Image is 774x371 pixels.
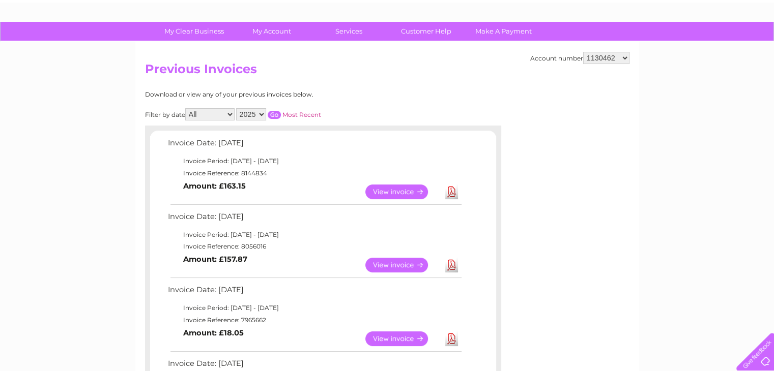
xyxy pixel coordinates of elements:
td: Invoice Reference: 7965662 [165,314,463,326]
td: Invoice Period: [DATE] - [DATE] [165,302,463,314]
a: Make A Payment [462,22,546,41]
a: 0333 014 3131 [582,5,652,18]
a: Download [445,184,458,199]
a: Water [595,43,614,51]
a: Telecoms [649,43,679,51]
td: Invoice Period: [DATE] - [DATE] [165,229,463,241]
a: View [365,184,440,199]
a: Energy [620,43,643,51]
a: View [365,258,440,272]
a: My Clear Business [152,22,236,41]
td: Invoice Date: [DATE] [165,136,463,155]
a: Most Recent [282,111,321,118]
div: Account number [530,52,629,64]
a: Contact [706,43,731,51]
td: Invoice Date: [DATE] [165,210,463,229]
b: Amount: £18.05 [183,328,244,337]
b: Amount: £163.15 [183,181,246,191]
td: Invoice Period: [DATE] - [DATE] [165,155,463,167]
a: Services [307,22,391,41]
a: My Account [230,22,313,41]
h2: Previous Invoices [145,62,629,81]
a: View [365,331,440,346]
img: logo.png [27,26,79,57]
td: Invoice Reference: 8144834 [165,167,463,179]
a: Log out [740,43,764,51]
div: Filter by date [145,108,412,120]
a: Customer Help [384,22,468,41]
div: Download or view any of your previous invoices below. [145,91,412,98]
td: Invoice Reference: 8056016 [165,240,463,253]
div: Clear Business is a trading name of Verastar Limited (registered in [GEOGRAPHIC_DATA] No. 3667643... [147,6,628,49]
a: Blog [685,43,700,51]
a: Download [445,331,458,346]
td: Invoice Date: [DATE] [165,283,463,302]
a: Download [445,258,458,272]
b: Amount: £157.87 [183,255,247,264]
